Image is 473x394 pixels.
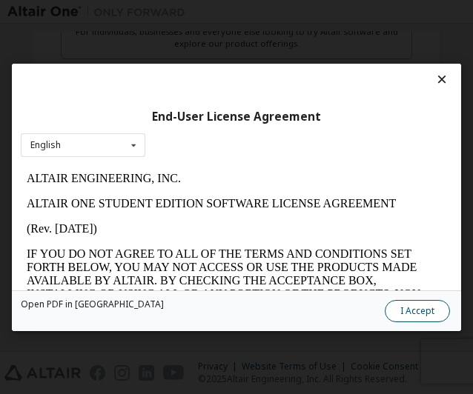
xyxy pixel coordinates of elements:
[6,31,426,44] p: ALTAIR ONE STUDENT EDITION SOFTWARE LICENSE AGREEMENT
[21,299,164,308] a: Open PDF in [GEOGRAPHIC_DATA]
[6,6,426,19] p: ALTAIR ENGINEERING, INC.
[30,141,61,150] div: English
[6,56,426,70] p: (Rev. [DATE])
[21,109,452,124] div: End-User License Agreement
[6,81,426,295] p: IF YOU DO NOT AGREE TO ALL OF THE TERMS AND CONDITIONS SET FORTH BELOW, YOU MAY NOT ACCESS OR USE...
[6,148,342,174] a: [URL][DOMAIN_NAME]
[385,299,450,321] button: I Accept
